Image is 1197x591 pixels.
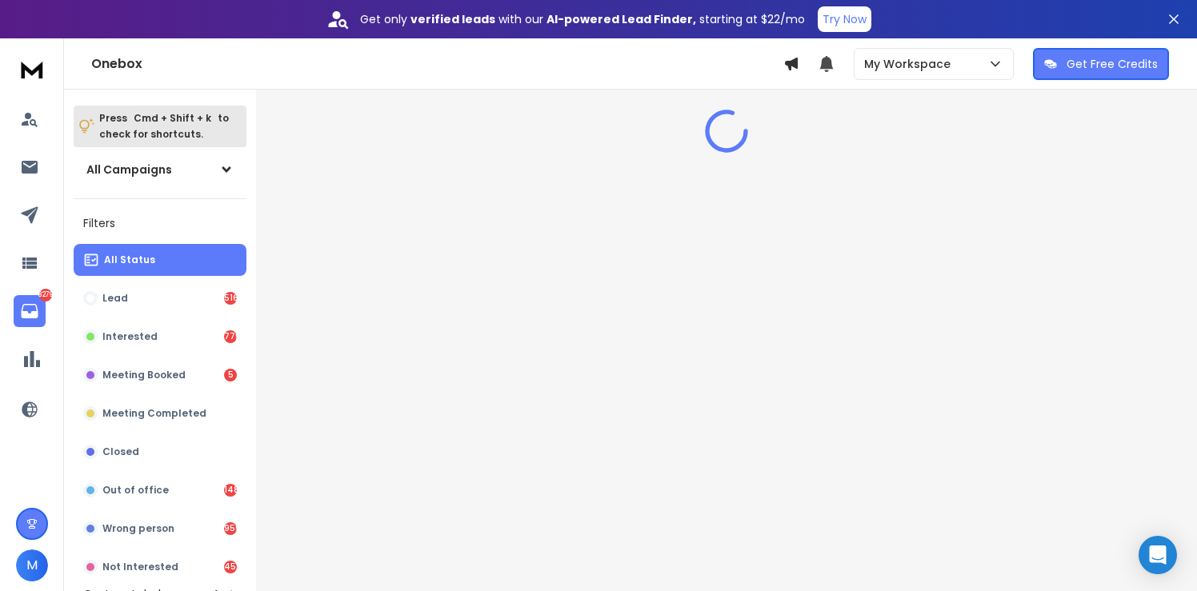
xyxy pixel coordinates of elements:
[102,445,139,458] p: Closed
[86,162,172,178] h1: All Campaigns
[74,244,246,276] button: All Status
[102,561,178,573] p: Not Interested
[74,321,246,353] button: Interested775
[102,407,206,420] p: Meeting Completed
[823,11,867,27] p: Try Now
[16,549,48,581] button: M
[360,11,805,27] p: Get only with our starting at $22/mo
[102,330,158,343] p: Interested
[91,54,783,74] h1: Onebox
[74,359,246,391] button: Meeting Booked5
[224,522,237,535] div: 955
[74,474,246,506] button: Out of office1484
[74,551,246,583] button: Not Interested4544
[99,110,229,142] p: Press to check for shortcuts.
[39,289,52,301] p: 8279
[14,295,46,327] a: 8279
[74,212,246,234] h3: Filters
[224,561,237,573] div: 4544
[102,484,169,497] p: Out of office
[104,254,155,266] p: All Status
[546,11,696,27] strong: AI-powered Lead Finder,
[74,397,246,429] button: Meeting Completed
[74,436,246,468] button: Closed
[224,330,237,343] div: 775
[224,484,237,497] div: 1484
[1067,56,1158,72] p: Get Free Credits
[1033,48,1169,80] button: Get Free Credits
[131,109,214,127] span: Cmd + Shift + k
[16,54,48,84] img: logo
[1139,536,1177,574] div: Open Intercom Messenger
[224,292,237,305] div: 516
[410,11,495,27] strong: verified leads
[864,56,957,72] p: My Workspace
[74,154,246,186] button: All Campaigns
[102,369,186,381] p: Meeting Booked
[818,6,871,32] button: Try Now
[224,369,237,381] div: 5
[74,282,246,314] button: Lead516
[74,513,246,545] button: Wrong person955
[102,292,128,305] p: Lead
[102,522,174,535] p: Wrong person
